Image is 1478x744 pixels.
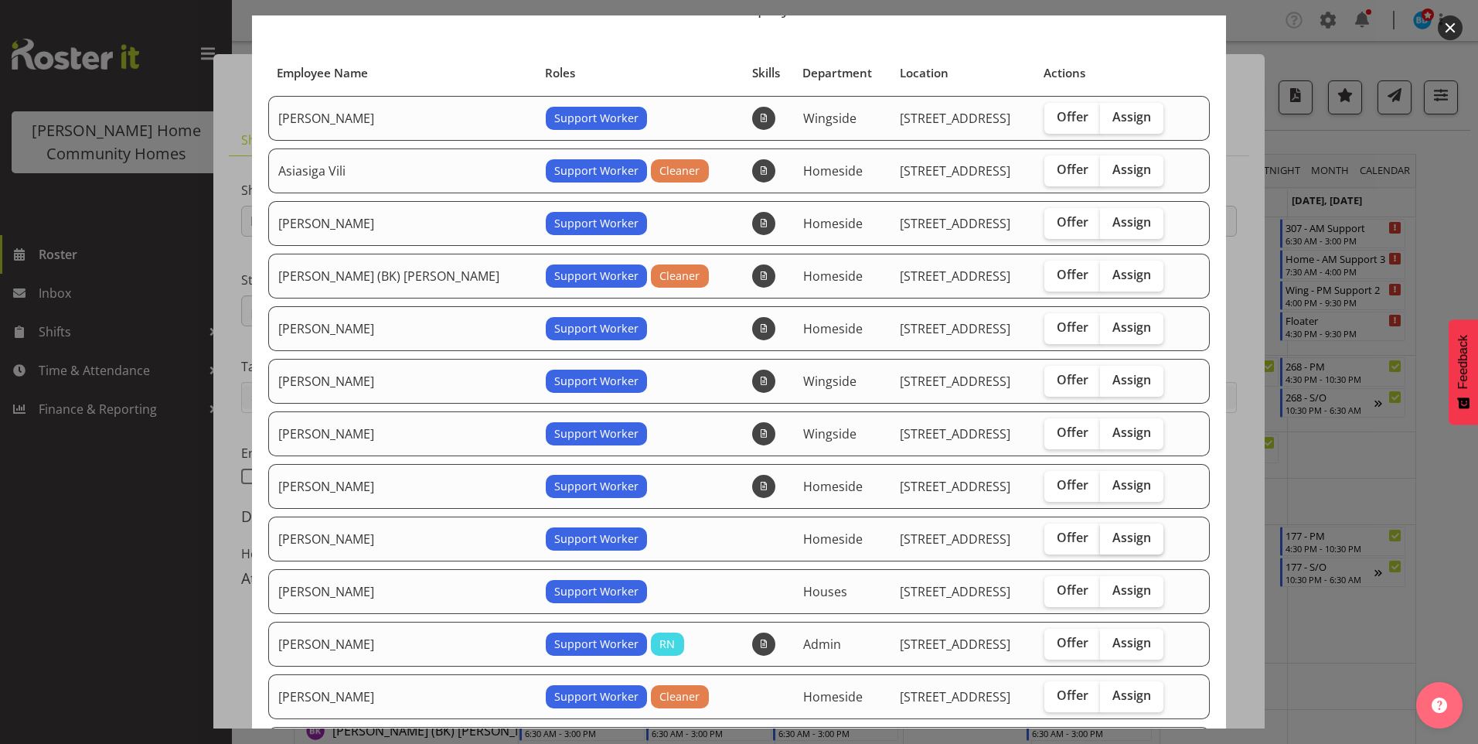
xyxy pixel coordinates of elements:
[268,359,536,404] td: [PERSON_NAME]
[900,268,1010,285] span: [STREET_ADDRESS]
[554,320,639,337] span: Support Worker
[803,425,856,442] span: Wingside
[1112,109,1151,125] span: Assign
[803,636,841,653] span: Admin
[900,162,1010,179] span: [STREET_ADDRESS]
[900,688,1010,705] span: [STREET_ADDRESS]
[803,110,856,127] span: Wingside
[1112,319,1151,335] span: Assign
[659,688,700,705] span: Cleaner
[803,478,863,495] span: Homeside
[659,268,700,285] span: Cleaner
[1112,635,1151,650] span: Assign
[268,674,536,719] td: [PERSON_NAME]
[1112,372,1151,387] span: Assign
[1112,582,1151,598] span: Assign
[1449,319,1478,425] button: Feedback - Show survey
[1057,530,1088,545] span: Offer
[554,478,639,495] span: Support Worker
[1112,530,1151,545] span: Assign
[268,148,536,193] td: Asiasiga Vili
[803,268,863,285] span: Homeside
[268,464,536,509] td: [PERSON_NAME]
[900,373,1010,390] span: [STREET_ADDRESS]
[900,64,948,82] span: Location
[1057,635,1088,650] span: Offer
[554,688,639,705] span: Support Worker
[554,373,639,390] span: Support Worker
[1112,477,1151,493] span: Assign
[1057,688,1088,703] span: Offer
[554,110,639,127] span: Support Worker
[268,254,536,299] td: [PERSON_NAME] (BK) [PERSON_NAME]
[1432,698,1447,713] img: help-xxl-2.png
[900,320,1010,337] span: [STREET_ADDRESS]
[900,110,1010,127] span: [STREET_ADDRESS]
[803,162,863,179] span: Homeside
[1112,162,1151,177] span: Assign
[268,306,536,351] td: [PERSON_NAME]
[554,162,639,179] span: Support Worker
[268,201,536,246] td: [PERSON_NAME]
[268,411,536,456] td: [PERSON_NAME]
[1057,109,1088,125] span: Offer
[803,583,847,600] span: Houses
[1057,162,1088,177] span: Offer
[803,320,863,337] span: Homeside
[900,636,1010,653] span: [STREET_ADDRESS]
[545,64,575,82] span: Roles
[554,425,639,442] span: Support Worker
[1057,214,1088,230] span: Offer
[268,96,536,141] td: [PERSON_NAME]
[1057,319,1088,335] span: Offer
[900,215,1010,232] span: [STREET_ADDRESS]
[1057,582,1088,598] span: Offer
[1112,688,1151,703] span: Assign
[900,425,1010,442] span: [STREET_ADDRESS]
[900,531,1010,548] span: [STREET_ADDRESS]
[554,583,639,600] span: Support Worker
[554,268,639,285] span: Support Worker
[1112,214,1151,230] span: Assign
[1057,425,1088,440] span: Offer
[1456,335,1470,389] span: Feedback
[803,215,863,232] span: Homeside
[803,531,863,548] span: Homeside
[1057,477,1088,493] span: Offer
[803,373,856,390] span: Wingside
[554,531,639,548] span: Support Worker
[900,478,1010,495] span: [STREET_ADDRESS]
[802,64,872,82] span: Department
[803,688,863,705] span: Homeside
[268,517,536,561] td: [PERSON_NAME]
[1044,64,1085,82] span: Actions
[268,569,536,614] td: [PERSON_NAME]
[268,622,536,667] td: [PERSON_NAME]
[277,64,368,82] span: Employee Name
[659,636,675,653] span: RN
[659,162,700,179] span: Cleaner
[1057,372,1088,387] span: Offer
[752,64,780,82] span: Skills
[1112,425,1151,440] span: Assign
[554,215,639,232] span: Support Worker
[900,583,1010,600] span: [STREET_ADDRESS]
[554,636,639,653] span: Support Worker
[1057,267,1088,282] span: Offer
[1112,267,1151,282] span: Assign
